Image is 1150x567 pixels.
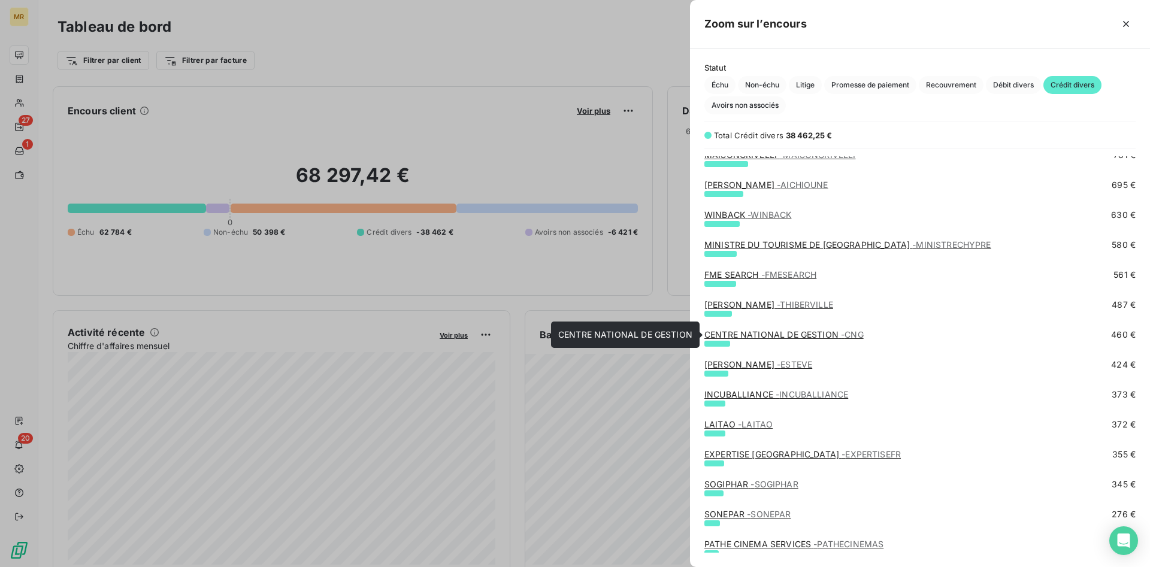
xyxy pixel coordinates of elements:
[738,419,773,429] span: - LAITAO
[1112,239,1136,251] span: 580 €
[704,239,991,250] a: MINISTRE DU TOURISME DE [GEOGRAPHIC_DATA]
[750,479,798,489] span: - SOGIPHAR
[779,150,855,160] span: - MAISONCRIVELLI
[704,96,786,114] button: Avoirs non associés
[1111,329,1136,341] span: 460 €
[704,16,807,32] h5: Zoom sur l’encours
[1112,508,1136,520] span: 276 €
[786,131,833,140] span: 38 462,25 €
[704,419,773,429] a: LAITAO
[1112,419,1136,430] span: 372 €
[704,329,864,339] a: CENTRE NATIONAL DE GESTION
[824,76,916,94] button: Promesse de paiement
[1111,209,1136,221] span: 630 €
[789,76,822,94] button: Litige
[704,509,791,519] a: SONEPAR
[558,329,692,339] span: CENTRE NATIONAL DE GESTION
[1112,448,1136,460] span: 355 €
[1111,359,1136,371] span: 424 €
[747,509,791,519] span: - SONEPAR
[1109,526,1138,555] div: Open Intercom Messenger
[1113,149,1136,161] span: 781 €
[704,539,883,549] a: PATHE CINEMA SERVICES
[747,210,791,220] span: - WINBACK
[738,76,786,94] button: Non-échu
[690,156,1150,553] div: grid
[704,150,856,160] a: MAISONCRIVELLI
[761,269,817,280] span: - FMESEARCH
[1112,179,1136,191] span: 695 €
[813,539,883,549] span: - PATHECINEMAS
[986,76,1041,94] button: Débit divers
[704,389,848,399] a: INCUBALLIANCE
[704,299,833,310] a: [PERSON_NAME]
[777,299,833,310] span: - THIBERVILLE
[777,359,812,369] span: - ESTEVE
[1112,299,1136,311] span: 487 €
[704,76,736,94] button: Échu
[919,76,983,94] button: Recouvrement
[704,63,1136,72] span: Statut
[1112,389,1136,401] span: 373 €
[1043,76,1101,94] button: Crédit divers
[842,449,901,459] span: - EXPERTISEFR
[912,239,991,250] span: - MINISTRECHYPRE
[704,449,901,459] a: EXPERTISE [GEOGRAPHIC_DATA]
[841,329,864,339] span: - CNG
[777,180,828,190] span: - AICHIOUNE
[1113,269,1136,281] span: 561 €
[704,479,798,489] a: SOGIPHAR
[714,131,783,140] span: Total Crédit divers
[776,389,848,399] span: - INCUBALLIANCE
[704,269,816,280] a: FME SEARCH
[704,180,828,190] a: [PERSON_NAME]
[1112,478,1136,490] span: 345 €
[704,359,812,369] a: [PERSON_NAME]
[704,210,791,220] a: WINBACK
